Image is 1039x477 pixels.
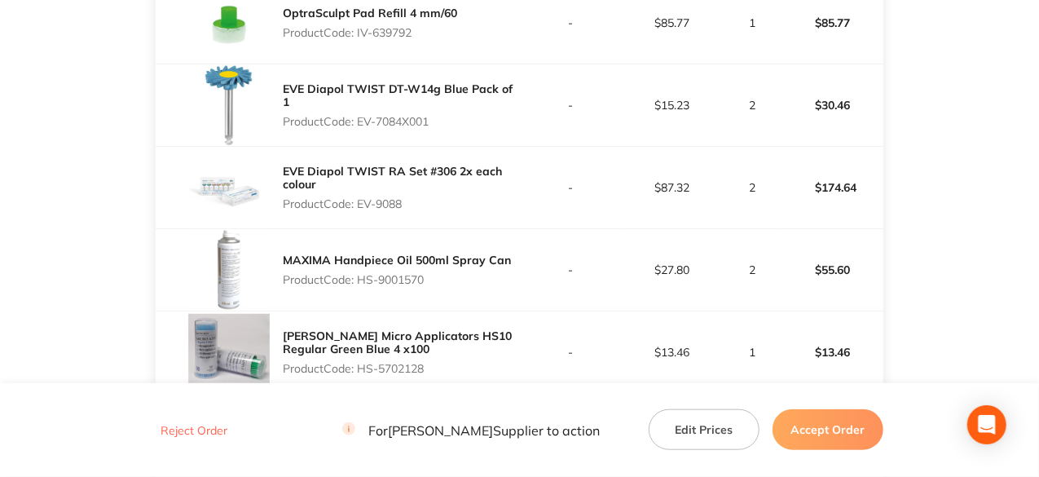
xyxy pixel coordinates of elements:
a: EVE Diapol TWIST RA Set #306 2x each colour [283,164,502,192]
img: c2RlcGhydA [188,311,270,393]
p: Product Code: EV-9088 [283,197,519,210]
p: $87.32 [622,181,722,194]
p: 2 [724,99,780,112]
p: $13.46 [622,346,722,359]
a: OptraSculpt Pad Refill 4 mm/60 [283,6,457,20]
p: Product Code: EV-7084X001 [283,115,519,128]
p: Product Code: IV-639792 [283,26,457,39]
p: 1 [724,16,780,29]
p: 2 [724,263,780,276]
p: For [PERSON_NAME] Supplier to action [342,422,600,438]
p: - [521,346,621,359]
p: Product Code: HS-5702128 [283,362,519,375]
p: $85.77 [622,16,722,29]
img: bngzeDBtcg [188,64,270,146]
button: Accept Order [773,409,883,450]
p: $55.60 [782,250,883,289]
p: $85.77 [782,3,883,42]
p: - [521,16,621,29]
img: MzZneXRyOQ [188,229,270,311]
p: $27.80 [622,263,722,276]
a: [PERSON_NAME] Micro Applicators HS10 Regular Green Blue 4 x100 [283,329,512,356]
p: 2 [724,181,780,194]
div: Open Intercom Messenger [967,405,1006,444]
img: ZzZmY203dg [188,147,270,228]
p: - [521,99,621,112]
button: Edit Prices [649,409,759,450]
a: MAXIMA Handpiece Oil 500ml Spray Can [283,253,511,267]
p: $174.64 [782,168,883,207]
p: - [521,181,621,194]
p: $15.23 [622,99,722,112]
button: Reject Order [156,423,232,438]
p: 1 [724,346,780,359]
a: EVE Diapol TWIST DT-W14g Blue Pack of 1 [283,82,513,109]
p: Product Code: HS-9001570 [283,273,511,286]
p: $30.46 [782,86,883,125]
p: $13.46 [782,333,883,372]
p: - [521,263,621,276]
